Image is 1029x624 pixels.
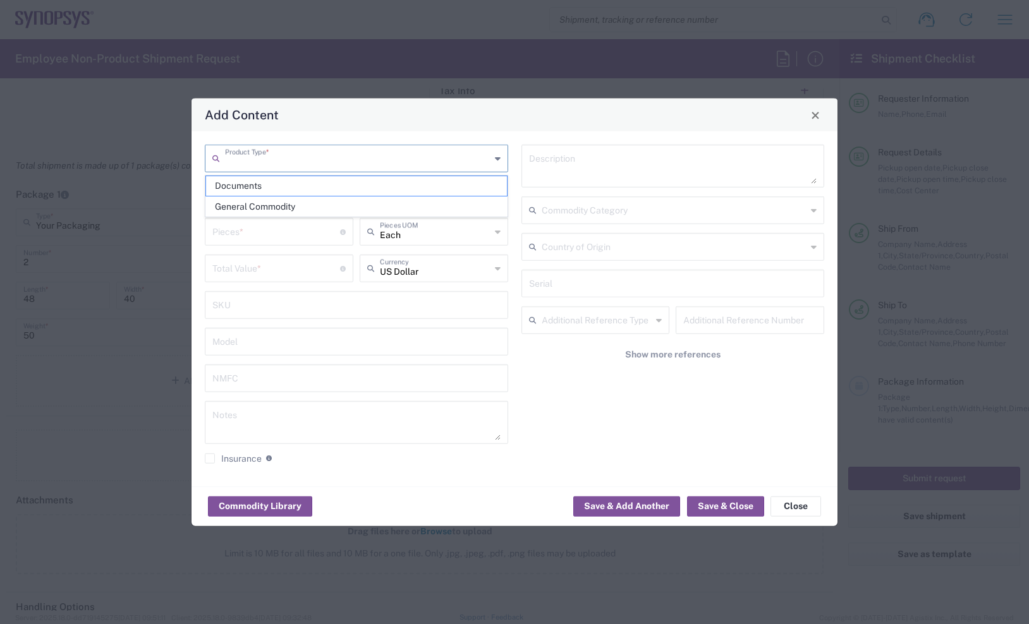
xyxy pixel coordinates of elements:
button: Save & Add Another [573,496,680,516]
h4: Add Content [205,105,279,124]
span: Show more references [625,349,721,361]
label: Insurance [205,453,262,464]
span: Documents [206,176,507,196]
button: Close [770,496,821,516]
span: General Commodity [206,197,507,217]
button: Save & Close [687,496,764,516]
button: Commodity Library [208,496,312,516]
button: Close [807,106,824,124]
